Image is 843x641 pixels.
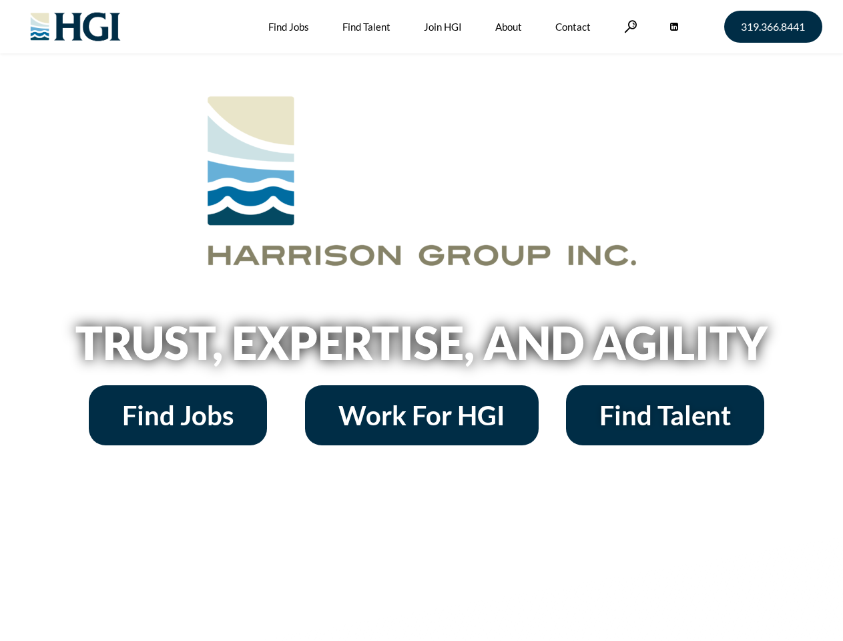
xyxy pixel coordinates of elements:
span: Find Jobs [122,402,234,429]
a: Find Jobs [89,385,267,445]
a: Search [624,20,637,33]
a: 319.366.8441 [724,11,822,43]
a: Find Talent [566,385,764,445]
span: 319.366.8441 [741,21,805,32]
a: Work For HGI [305,385,539,445]
span: Find Talent [599,402,731,429]
h2: Trust, Expertise, and Agility [41,320,802,365]
span: Work For HGI [338,402,505,429]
